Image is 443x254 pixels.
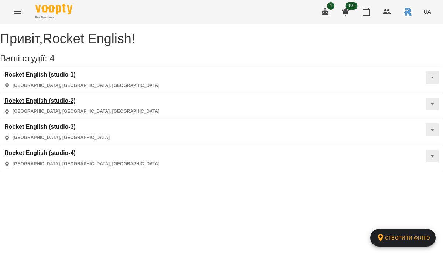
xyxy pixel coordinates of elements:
[49,53,54,63] span: 4
[403,7,413,17] img: 4d5b4add5c842939a2da6fce33177f00.jpeg
[9,3,27,21] button: Menu
[35,4,72,14] img: Voopty Logo
[13,82,159,89] p: [GEOGRAPHIC_DATA], [GEOGRAPHIC_DATA], [GEOGRAPHIC_DATA]
[423,8,431,16] span: UA
[13,108,159,115] p: [GEOGRAPHIC_DATA], [GEOGRAPHIC_DATA], [GEOGRAPHIC_DATA]
[346,2,358,10] span: 99+
[420,5,434,18] button: UA
[4,123,110,130] a: Rocket English (studio-3)
[4,98,159,104] a: Rocket English (studio-2)
[13,161,159,167] p: [GEOGRAPHIC_DATA], [GEOGRAPHIC_DATA], [GEOGRAPHIC_DATA]
[4,71,159,78] a: Rocket English (studio-1)
[35,15,72,20] span: For Business
[327,2,334,10] span: 1
[13,135,110,141] p: [GEOGRAPHIC_DATA], [GEOGRAPHIC_DATA]
[4,150,159,156] a: Rocket English (studio-4)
